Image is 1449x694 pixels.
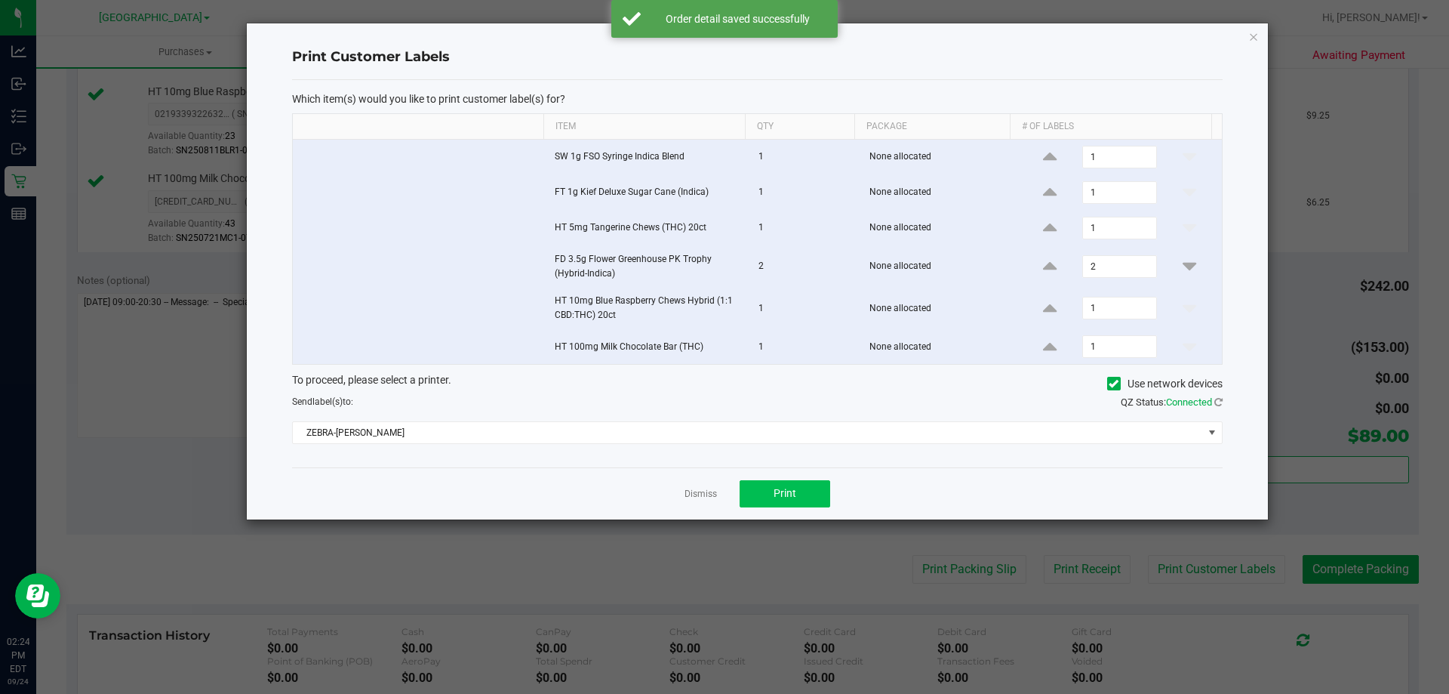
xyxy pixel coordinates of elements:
[749,288,860,329] td: 1
[292,92,1223,106] p: Which item(s) would you like to print customer label(s) for?
[312,396,343,407] span: label(s)
[292,48,1223,67] h4: Print Customer Labels
[774,487,796,499] span: Print
[1010,114,1211,140] th: # of labels
[546,211,749,246] td: HT 5mg Tangerine Chews (THC) 20ct
[15,573,60,618] iframe: Resource center
[860,329,1018,364] td: None allocated
[749,175,860,211] td: 1
[546,175,749,211] td: FT 1g Kief Deluxe Sugar Cane (Indica)
[860,211,1018,246] td: None allocated
[749,246,860,288] td: 2
[749,329,860,364] td: 1
[854,114,1010,140] th: Package
[546,288,749,329] td: HT 10mg Blue Raspberry Chews Hybrid (1:1 CBD:THC) 20ct
[546,246,749,288] td: FD 3.5g Flower Greenhouse PK Trophy (Hybrid-Indica)
[860,288,1018,329] td: None allocated
[685,488,717,501] a: Dismiss
[749,140,860,175] td: 1
[649,11,826,26] div: Order detail saved successfully
[860,175,1018,211] td: None allocated
[546,140,749,175] td: SW 1g FSO Syringe Indica Blend
[293,422,1203,443] span: ZEBRA-[PERSON_NAME]
[1121,396,1223,408] span: QZ Status:
[292,396,353,407] span: Send to:
[1166,396,1212,408] span: Connected
[860,140,1018,175] td: None allocated
[740,480,830,507] button: Print
[281,372,1234,395] div: To proceed, please select a printer.
[546,329,749,364] td: HT 100mg Milk Chocolate Bar (THC)
[745,114,854,140] th: Qty
[543,114,745,140] th: Item
[860,246,1018,288] td: None allocated
[749,211,860,246] td: 1
[1107,376,1223,392] label: Use network devices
